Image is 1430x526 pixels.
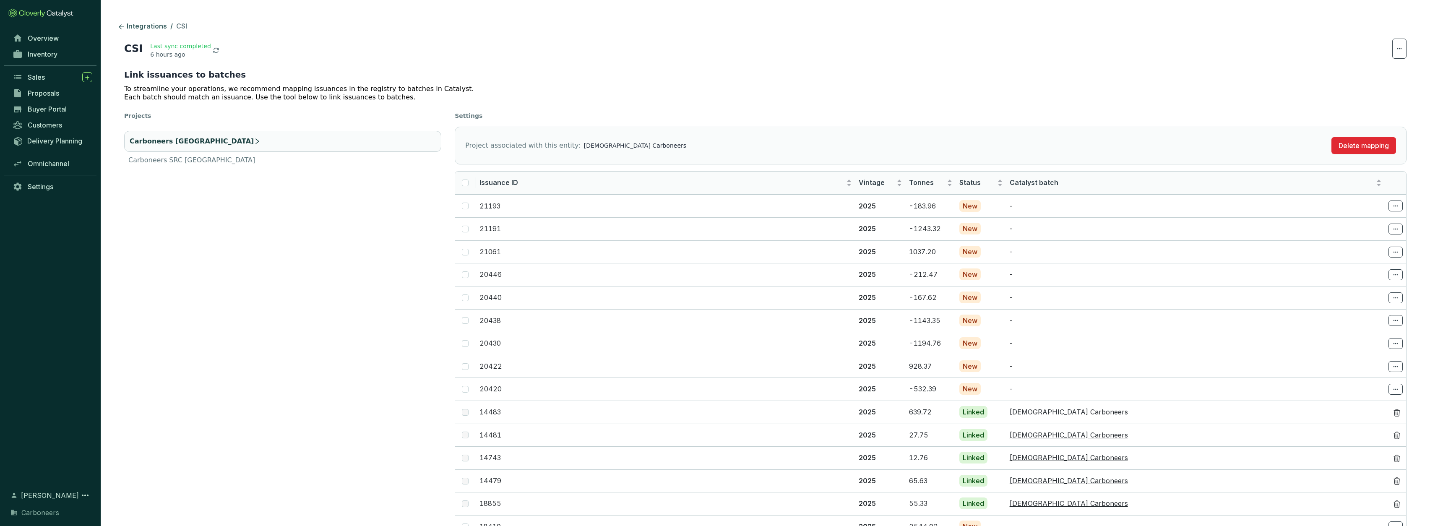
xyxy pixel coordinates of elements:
span: 2025 [859,385,876,393]
a: Customers [8,118,96,132]
span: Delivery Planning [27,137,82,145]
span: Carboneers [21,508,59,518]
th: Status [956,172,1006,195]
span: Tonnes [909,178,945,187]
li: / [170,22,173,32]
span: 639.72 [909,408,932,416]
span: [PERSON_NAME] [21,490,79,500]
p: 14483 [479,408,852,417]
p: 20440 [479,293,852,302]
span: Linked [959,475,987,487]
span: right [254,138,260,145]
button: Delete mapping [1331,137,1396,154]
span: Linked [959,452,987,464]
span: 928.37 [909,362,932,370]
p: - [1010,293,1382,302]
span: 2025 [859,453,876,462]
span: Catalyst batch [1010,178,1374,187]
p: 18855 [479,499,852,508]
span: -212.47 [909,270,938,279]
p: 20422 [479,362,852,371]
th: Tonnes [906,172,956,195]
p: - [1010,362,1382,371]
a: [DEMOGRAPHIC_DATA] Carboneers [1010,408,1128,416]
span: 2025 [859,339,876,347]
span: 27.75 [909,431,928,439]
span: -1243.32 [909,224,941,233]
span: 2025 [859,408,876,416]
p: - [1010,385,1382,394]
p: - [1010,270,1382,279]
span: 1037.20 [909,247,936,256]
a: Settings [8,180,96,194]
p: Carboneers [GEOGRAPHIC_DATA] [130,136,254,146]
h2: CSI [124,42,143,55]
span: 2025 [859,202,876,210]
span: 12.76 [909,453,928,462]
p: 21191 [479,224,852,234]
p: - [1010,202,1382,211]
span: Proposals [28,89,59,97]
p: 20420 [479,385,852,394]
p: Project associated with this entity: [465,141,580,151]
span: -1194.76 [909,339,941,347]
span: Linked [959,429,987,441]
p: 20446 [479,270,852,279]
span: [DEMOGRAPHIC_DATA] Carboneers [584,141,686,150]
span: New [959,200,981,212]
h4: Projects [124,112,441,120]
th: Vintage [855,172,906,195]
span: 2025 [859,477,876,485]
p: 14481 [479,431,852,440]
p: 20438 [479,316,852,325]
a: Delivery Planning [8,134,96,148]
span: 2025 [859,431,876,439]
th: Issuance ID [476,172,855,195]
span: 2025 [859,224,876,233]
span: New [959,223,981,234]
span: 2025 [859,362,876,370]
p: 21061 [479,247,852,257]
p: 21193 [479,202,852,211]
span: Customers [28,121,62,129]
span: Buyer Portal [28,105,67,113]
p: 14479 [479,477,852,486]
span: Sales [28,73,45,81]
span: New [959,315,981,326]
span: 2025 [859,499,876,508]
span: -532.39 [909,385,936,393]
p: - [1010,339,1382,348]
a: Buyer Portal [8,102,96,116]
a: Inventory [8,47,96,61]
span: Linked [959,497,987,509]
span: New [959,268,981,280]
a: [DEMOGRAPHIC_DATA] Carboneers [1010,477,1128,485]
p: Each batch should match an issuance. Use the tool below to link issuances to batches. [124,93,1407,102]
span: New [959,383,981,395]
span: Settings [28,182,53,191]
span: -1143.35 [909,316,940,325]
span: 2025 [859,316,876,325]
p: 20430 [479,339,852,348]
span: Status [959,178,995,187]
span: Issuance ID [479,178,844,187]
p: - [1010,247,1382,257]
span: New [959,360,981,372]
a: Omnichannel [8,156,96,171]
span: New [959,246,981,258]
span: Omnichannel [28,159,69,168]
span: New [959,292,981,303]
span: Last sync completed [150,42,211,50]
span: Delete mapping [1339,141,1389,151]
p: - [1010,224,1382,234]
a: [DEMOGRAPHIC_DATA] Carboneers [1010,431,1128,439]
p: Carboneers SRC [GEOGRAPHIC_DATA] [128,155,255,165]
a: Proposals [8,86,96,100]
span: 2025 [859,247,876,256]
span: New [959,337,981,349]
span: Vintage [859,178,895,187]
span: -183.96 [909,202,936,210]
a: Overview [8,31,96,45]
th: Catalyst batch [1006,172,1385,195]
a: Integrations [116,22,169,32]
